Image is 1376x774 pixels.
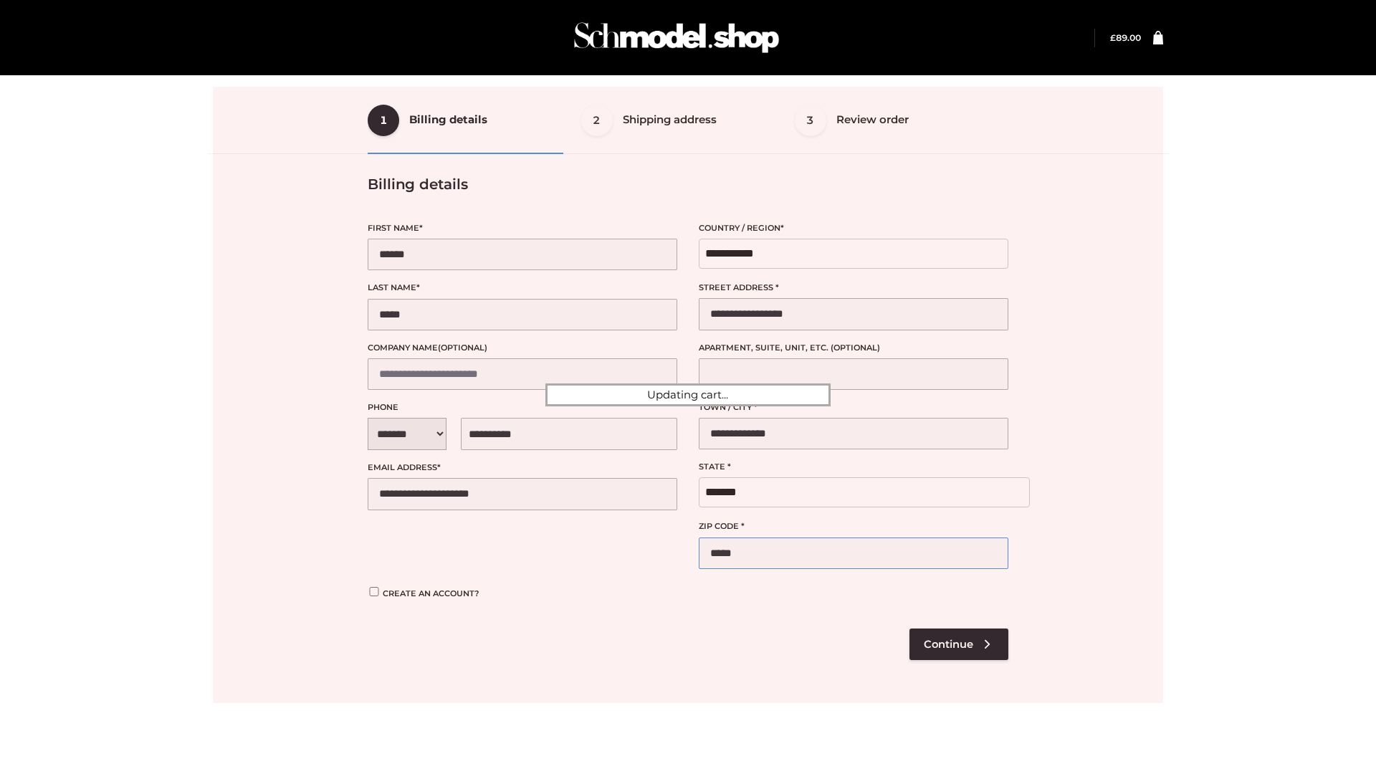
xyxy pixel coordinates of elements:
bdi: 89.00 [1110,32,1141,43]
div: Updating cart... [545,383,831,406]
img: Schmodel Admin 964 [569,9,784,66]
span: £ [1110,32,1116,43]
a: £89.00 [1110,32,1141,43]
